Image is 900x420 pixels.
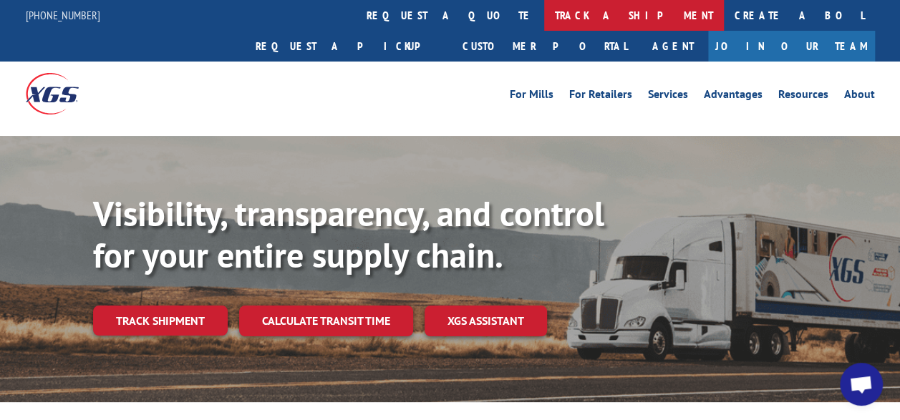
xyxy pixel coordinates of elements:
[778,89,828,104] a: Resources
[569,89,632,104] a: For Retailers
[844,89,875,104] a: About
[708,31,875,62] a: Join Our Team
[425,306,547,336] a: XGS ASSISTANT
[93,306,228,336] a: Track shipment
[510,89,553,104] a: For Mills
[638,31,708,62] a: Agent
[245,31,452,62] a: Request a pickup
[452,31,638,62] a: Customer Portal
[26,8,100,22] a: [PHONE_NUMBER]
[704,89,763,104] a: Advantages
[93,191,604,277] b: Visibility, transparency, and control for your entire supply chain.
[840,363,883,406] a: Open chat
[648,89,688,104] a: Services
[239,306,413,336] a: Calculate transit time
